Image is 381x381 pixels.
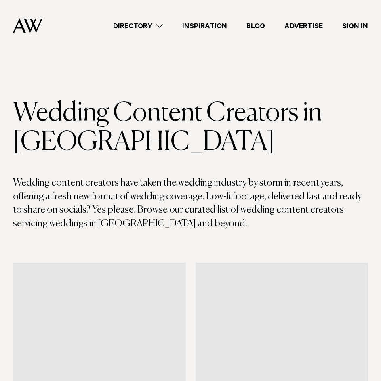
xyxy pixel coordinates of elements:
a: Sign In [333,21,378,31]
a: Advertise [275,21,333,31]
a: Blog [237,21,275,31]
img: Auckland Weddings Logo [13,18,42,33]
h1: Wedding Content Creators in [GEOGRAPHIC_DATA] [13,99,368,157]
p: Wedding content creators have taken the wedding industry by storm in recent years, offering a fre... [13,176,368,230]
a: Inspiration [173,21,237,31]
a: Directory [103,21,173,31]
